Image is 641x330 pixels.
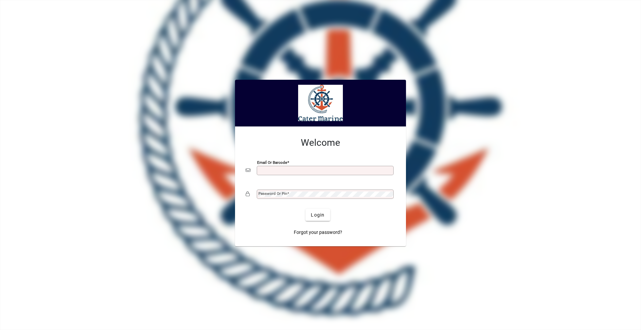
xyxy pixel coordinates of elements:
[246,137,395,148] h2: Welcome
[311,212,325,219] span: Login
[294,229,342,236] span: Forgot your password?
[257,160,287,165] mat-label: Email or Barcode
[291,226,345,238] a: Forgot your password?
[258,191,287,196] mat-label: Password or Pin
[305,209,330,221] button: Login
